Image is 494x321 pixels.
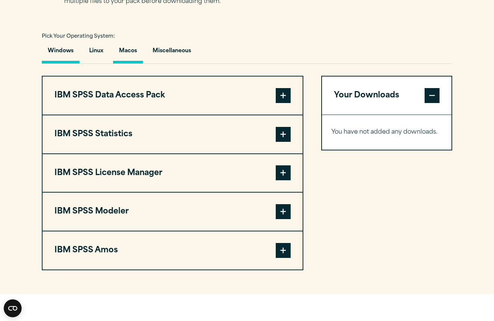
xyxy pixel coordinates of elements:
[43,115,303,153] button: IBM SPSS Statistics
[147,42,197,63] button: Miscellaneous
[4,299,22,317] button: Open CMP widget
[42,34,115,39] span: Pick Your Operating System:
[43,193,303,231] button: IBM SPSS Modeler
[113,42,143,63] button: Macos
[43,154,303,192] button: IBM SPSS License Manager
[42,42,79,63] button: Windows
[83,42,109,63] button: Linux
[43,231,303,269] button: IBM SPSS Amos
[322,77,451,115] button: Your Downloads
[331,127,442,138] p: You have not added any downloads.
[322,115,451,150] div: Your Downloads
[43,77,303,115] button: IBM SPSS Data Access Pack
